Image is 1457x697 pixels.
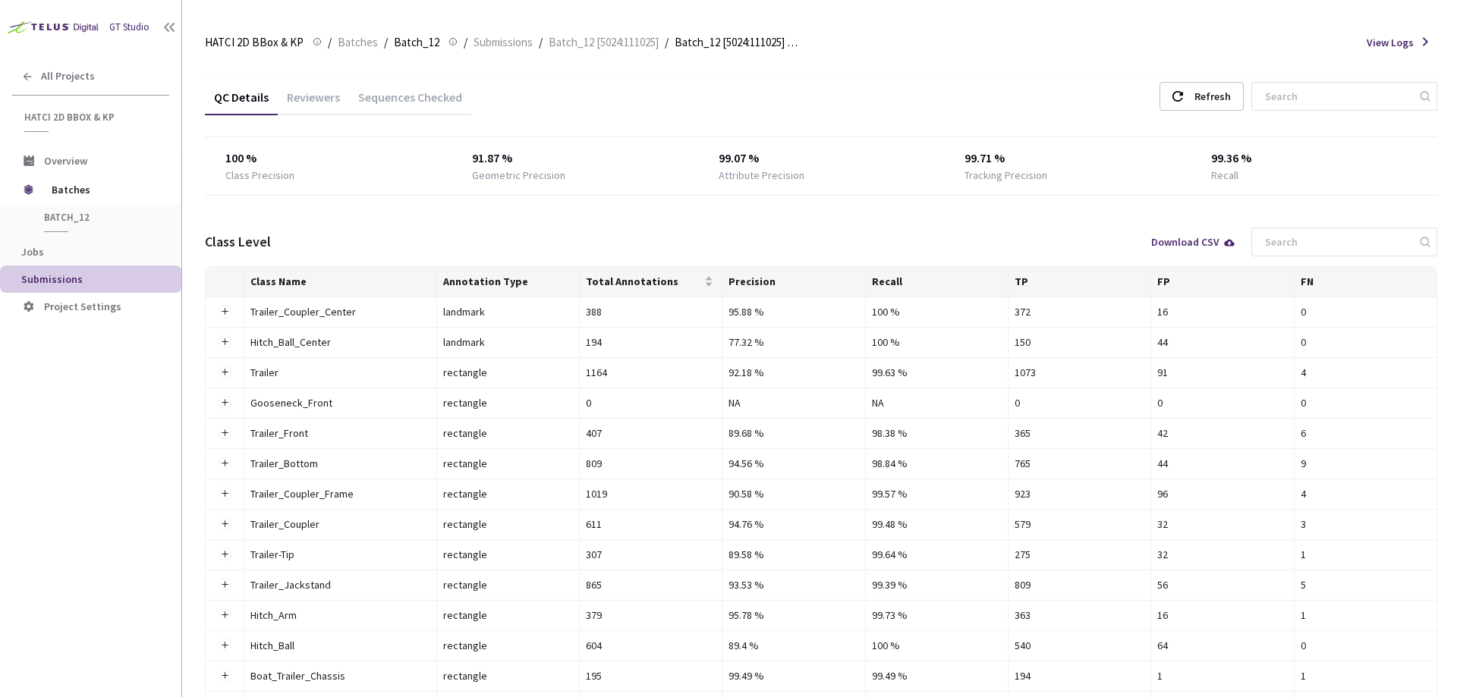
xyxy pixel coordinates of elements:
div: 809 [1015,576,1144,593]
div: Refresh [1194,83,1231,110]
div: rectangle [443,667,573,684]
div: 1073 [1015,364,1144,381]
button: Expand row [219,457,231,469]
div: 1 [1157,667,1287,684]
div: 91 [1157,364,1287,381]
th: FN [1295,267,1437,297]
li: / [464,33,467,52]
div: rectangle [443,425,573,441]
div: 99.07 % [719,149,924,168]
span: Batches [338,33,378,52]
div: Recall [1211,168,1238,183]
div: 100 % [225,149,431,168]
span: Batches [52,174,156,205]
div: QC Details [205,89,278,115]
div: 0 [1301,303,1430,320]
button: Expand row [219,579,231,591]
div: 765 [1015,455,1144,472]
span: Submissions [21,272,83,286]
div: 1 [1301,607,1430,623]
div: 100 % [872,637,1002,654]
div: rectangle [443,455,573,472]
div: 307 [586,546,716,563]
span: Overview [44,154,87,168]
div: 407 [586,425,716,441]
div: 923 [1015,485,1144,502]
button: Expand row [219,488,231,500]
div: 94.76 % [728,516,858,532]
span: All Projects [41,70,95,83]
div: 0 [1015,394,1144,411]
div: landmark [443,303,573,320]
div: 809 [586,455,716,472]
div: 1164 [586,364,716,381]
th: Class Name [244,267,437,297]
div: 100 % [872,334,1002,350]
div: rectangle [443,485,573,502]
div: 0 [1301,637,1430,654]
div: NA [728,394,858,411]
input: Search [1256,228,1418,256]
div: Class Precision [225,168,294,183]
div: 388 [586,303,716,320]
div: rectangle [443,394,573,411]
div: rectangle [443,607,573,623]
div: 91.87 % [472,149,678,168]
div: 540 [1015,637,1144,654]
div: 100 % [872,303,1002,320]
div: 98.84 % [872,455,1002,472]
th: Recall [866,267,1009,297]
button: Expand row [219,609,231,621]
div: NA [872,394,1002,411]
span: HATCI 2D BBox & KP [205,33,304,52]
div: 94.56 % [728,455,858,472]
div: 95.88 % [728,303,858,320]
div: Trailer_Front [250,425,417,441]
div: 99.36 % [1211,149,1417,168]
div: 89.58 % [728,546,858,563]
div: 99.73 % [872,607,1002,623]
div: 0 [1301,394,1430,411]
div: 6 [1301,425,1430,441]
div: Trailer_Coupler [250,516,417,532]
li: / [665,33,669,52]
span: Batch_12 [44,211,156,224]
div: 865 [586,576,716,593]
span: Batch_12 [394,33,439,52]
div: Trailer_Jackstand [250,576,417,593]
div: 93.53 % [728,576,858,593]
div: Reviewers [278,89,349,115]
div: Gooseneck_Front [250,394,417,411]
li: / [328,33,332,52]
th: TP [1009,267,1151,297]
button: Expand row [219,518,231,530]
div: 194 [586,334,716,350]
div: 92.18 % [728,364,858,381]
div: 89.68 % [728,425,858,441]
div: 99.48 % [872,516,1002,532]
div: 604 [586,637,716,654]
div: 1 [1301,667,1430,684]
div: Download CSV [1151,237,1236,247]
div: Trailer_Coupler_Center [250,303,417,320]
div: 32 [1157,546,1287,563]
div: 77.32 % [728,334,858,350]
div: rectangle [443,516,573,532]
div: 99.49 % [728,667,858,684]
div: 372 [1015,303,1144,320]
div: 363 [1015,607,1144,623]
div: 99.63 % [872,364,1002,381]
div: 99.71 % [965,149,1170,168]
li: / [384,33,388,52]
a: Batches [335,33,381,50]
div: Tracking Precision [965,168,1047,183]
button: Expand row [219,306,231,318]
div: Trailer [250,364,417,381]
div: Hitch_Ball [250,637,417,654]
div: 579 [1015,516,1144,532]
div: 1019 [586,485,716,502]
div: rectangle [443,576,573,593]
div: 5 [1301,576,1430,593]
div: 99.64 % [872,546,1002,563]
div: Class Level [205,232,271,252]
